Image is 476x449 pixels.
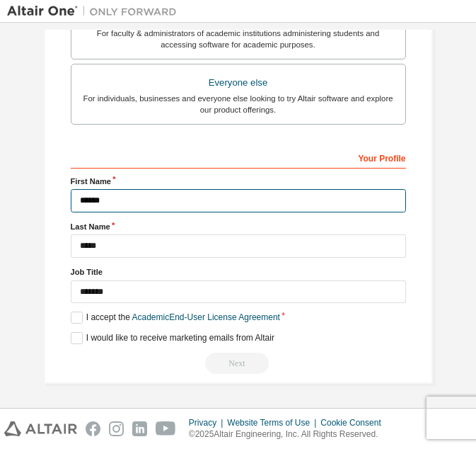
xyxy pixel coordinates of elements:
[4,421,77,436] img: altair_logo.svg
[109,421,124,436] img: instagram.svg
[71,176,406,187] label: First Name
[227,417,320,428] div: Website Terms of Use
[132,312,280,322] a: Academic End-User License Agreement
[80,73,397,93] div: Everyone else
[189,428,390,441] p: © 2025 Altair Engineering, Inc. All Rights Reserved.
[132,421,147,436] img: linkedin.svg
[189,417,227,428] div: Privacy
[71,146,406,169] div: Your Profile
[80,93,397,115] div: For individuals, businesses and everyone else looking to try Altair software and explore our prod...
[71,221,406,232] label: Last Name
[7,4,184,18] img: Altair One
[80,28,397,50] div: For faculty & administrators of academic institutions administering students and accessing softwa...
[86,421,100,436] img: facebook.svg
[71,332,274,344] label: I would like to receive marketing emails from Altair
[156,421,176,436] img: youtube.svg
[71,353,406,374] div: Provide a valid email to continue
[320,417,389,428] div: Cookie Consent
[71,312,280,324] label: I accept the
[71,266,406,278] label: Job Title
